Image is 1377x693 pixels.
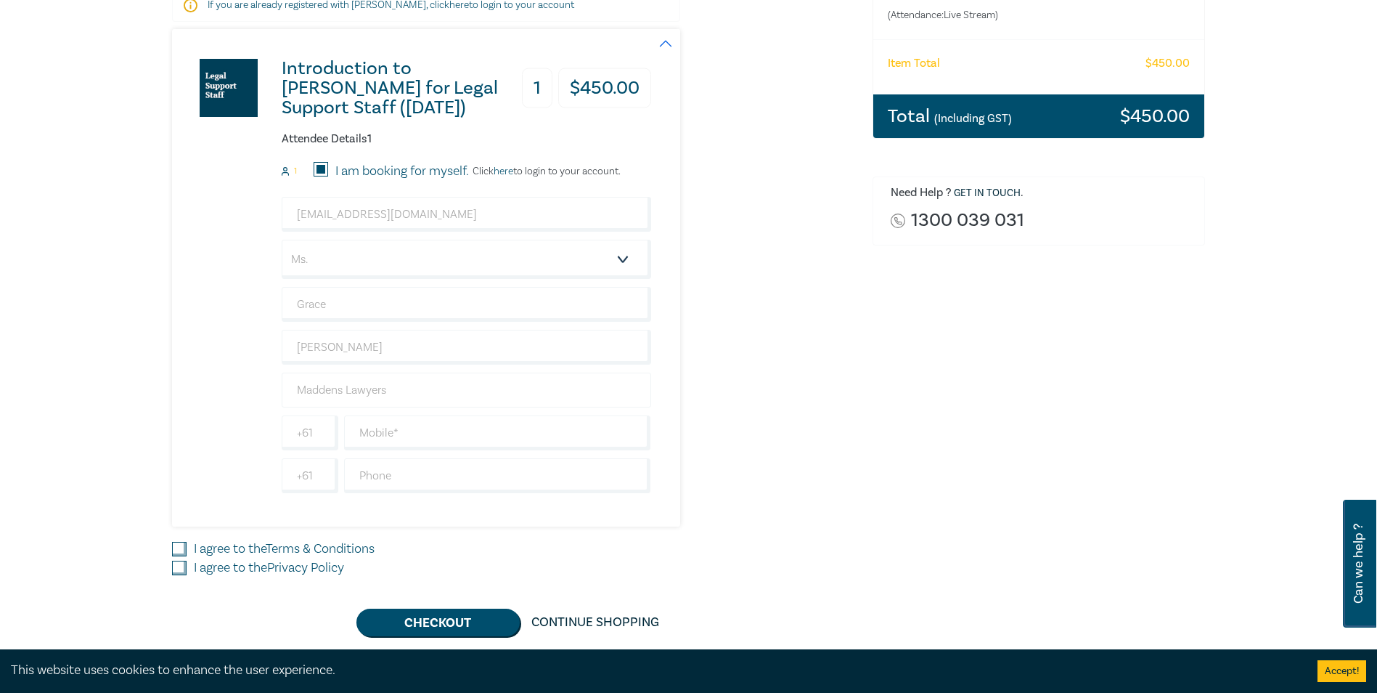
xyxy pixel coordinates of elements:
h6: $ 450.00 [1145,57,1190,70]
h3: Total [888,107,1012,126]
a: Terms & Conditions [266,540,375,557]
label: I am booking for myself. [335,162,469,181]
a: here [494,165,513,178]
input: Phone [344,458,651,493]
a: Privacy Policy [267,559,344,576]
label: I agree to the [194,559,344,577]
label: I agree to the [194,540,375,559]
button: Checkout [356,609,520,636]
small: (Including GST) [934,111,1012,126]
a: Get in touch [954,187,1021,200]
p: Click to login to your account. [469,166,621,177]
h3: $ 450.00 [1120,107,1190,126]
button: Accept cookies [1317,660,1366,682]
h6: Item Total [888,57,940,70]
input: Attendee Email* [282,197,651,232]
h3: Introduction to [PERSON_NAME] for Legal Support Staff ([DATE]) [282,59,520,118]
a: Continue Shopping [520,609,671,636]
input: Last Name* [282,330,651,365]
input: +61 [282,416,338,450]
input: First Name* [282,287,651,322]
h6: Need Help ? . [891,186,1194,200]
h3: $ 450.00 [558,68,651,108]
small: (Attendance: Live Stream ) [888,8,1132,23]
div: This website uses cookies to enhance the user experience. [11,661,1296,680]
a: 1300 039 031 [911,211,1024,230]
input: +61 [282,458,338,493]
h6: Attendee Details 1 [282,132,651,146]
img: Introduction to Wills for Legal Support Staff (October 2025) [200,59,258,117]
h3: 1 [522,68,552,108]
small: 1 [294,166,297,177]
span: Can we help ? [1352,508,1365,619]
input: Company [282,373,651,408]
input: Mobile* [344,416,651,450]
